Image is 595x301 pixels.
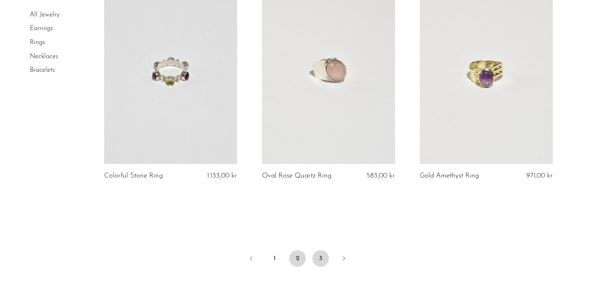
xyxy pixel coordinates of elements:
[266,250,283,267] a: 1
[262,172,331,180] a: Oval Rose Quartz Ring
[243,250,259,268] a: Previous
[312,250,329,267] a: 3
[367,172,395,179] span: 583,00 kr
[30,53,58,60] a: Necklaces
[30,67,55,73] a: Bracelets
[207,172,237,179] span: 1.133,00 kr
[526,172,553,179] span: 971,00 kr
[289,250,306,267] span: 2
[104,172,163,180] a: Colorful Stone Ring
[30,26,53,32] a: Earrings
[30,39,45,46] a: Rings
[30,12,59,18] a: All Jewelry
[420,172,479,180] a: Gold Amethyst Ring
[336,250,352,268] a: Next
